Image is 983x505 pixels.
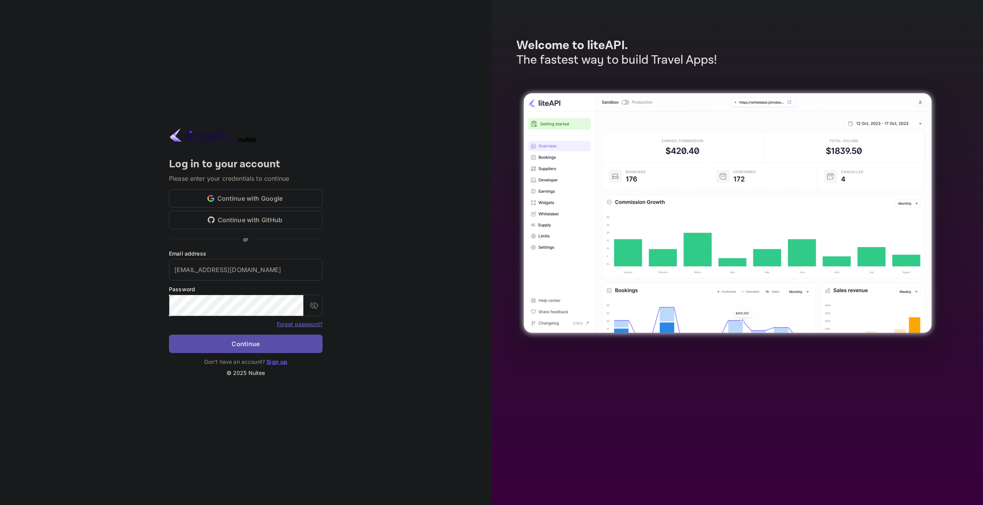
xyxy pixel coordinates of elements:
[169,335,323,353] button: Continue
[169,158,323,171] h4: Log in to your account
[169,358,323,366] p: Don't have an account?
[169,174,323,183] p: Please enter your credentials to continue
[306,298,322,313] button: toggle password visibility
[169,189,323,208] button: Continue with Google
[169,369,323,377] p: © 2025 Nuitee
[277,320,323,328] a: Forget password?
[169,285,323,293] label: Password
[243,235,248,243] p: or
[516,53,717,68] p: The fastest way to build Travel Apps!
[169,211,323,229] button: Continue with GitHub
[266,358,287,365] a: Sign up
[169,249,323,257] label: Email address
[516,38,717,53] p: Welcome to liteAPI.
[169,259,323,281] input: Enter your email address
[516,86,939,340] img: liteAPI Dashboard Preview
[169,128,257,143] img: liteapi
[277,321,323,327] a: Forget password?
